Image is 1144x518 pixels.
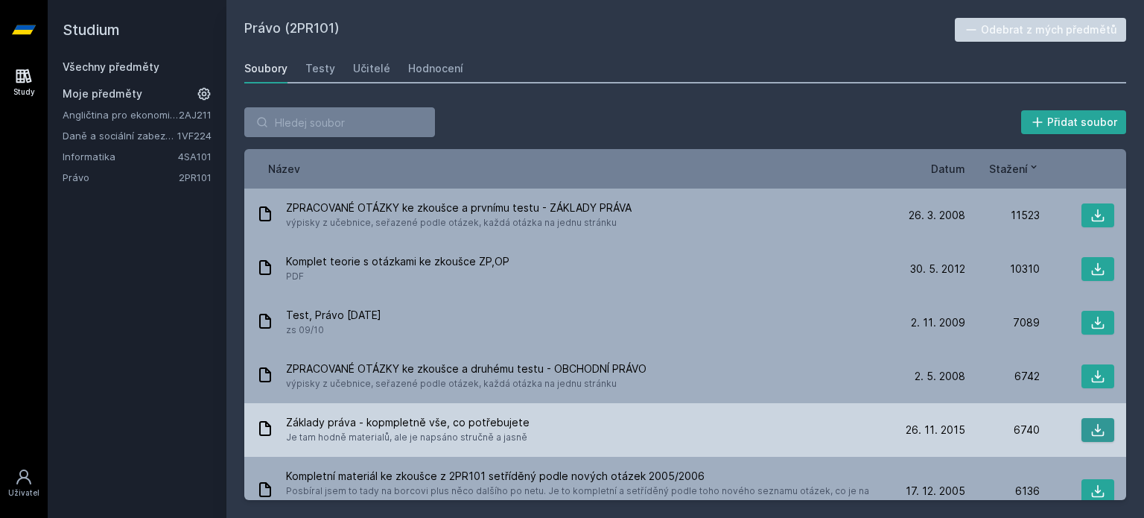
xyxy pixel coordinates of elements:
[179,109,212,121] a: 2AJ211
[965,423,1040,438] div: 6740
[909,208,965,223] span: 26. 3. 2008
[286,469,885,484] span: Kompletní materiál ke zkoušce z 2PR101 setříděný podle nových otázek 2005/2006
[305,61,335,76] div: Testy
[177,130,212,142] a: 1VF224
[1021,110,1127,134] button: Přidat soubor
[178,151,212,162] a: 4SA101
[3,461,45,506] a: Uživatel
[286,200,632,215] span: ZPRACOVANÉ OTÁZKY ke zkoušce a prvnímu testu - ZÁKLADY PRÁVA
[286,308,381,323] span: Test, Právo [DATE]
[244,107,435,137] input: Hledej soubor
[989,161,1040,177] button: Stažení
[286,269,509,284] span: PDF
[408,54,463,83] a: Hodnocení
[906,423,965,438] span: 26. 11. 2015
[965,484,1040,499] div: 6136
[906,484,965,499] span: 17. 12. 2005
[286,484,885,514] span: Posbíral jsem to tady na borcovi plus něco dalšího po netu. Je to kompletní a setříděný podle toh...
[179,171,212,183] a: 2PR101
[408,61,463,76] div: Hodnocení
[8,487,39,499] div: Uživatel
[286,215,632,230] span: výpisky z učebnice, seřazené podle otázek, každá otázka na jednu stránku
[353,61,390,76] div: Učitelé
[63,60,159,73] a: Všechny předměty
[63,170,179,185] a: Právo
[915,369,965,384] span: 2. 5. 2008
[244,54,287,83] a: Soubory
[286,415,530,430] span: Základy práva - kopmpletně vše, co potřebujete
[3,60,45,105] a: Study
[989,161,1028,177] span: Stažení
[244,61,287,76] div: Soubory
[965,262,1040,277] div: 10310
[286,323,381,338] span: zs 09/10
[353,54,390,83] a: Učitelé
[268,161,300,177] button: Název
[244,18,955,42] h2: Právo (2PR101)
[910,262,965,277] span: 30. 5. 2012
[965,369,1040,384] div: 6742
[63,149,178,164] a: Informatika
[63,86,142,101] span: Moje předměty
[286,254,509,269] span: Komplet teorie s otázkami ke zkoušce ZP,OP
[965,208,1040,223] div: 11523
[63,128,177,143] a: Daně a sociální zabezpečení
[13,86,35,98] div: Study
[911,315,965,330] span: 2. 11. 2009
[305,54,335,83] a: Testy
[931,161,965,177] button: Datum
[955,18,1127,42] button: Odebrat z mých předmětů
[286,430,530,445] span: Je tam hodně materialů, ale je napsáno stručně a jasně
[286,376,646,391] span: výpisky z učebnice, seřazené podle otázek, každá otázka na jednu stránku
[965,315,1040,330] div: 7089
[286,361,646,376] span: ZPRACOVANÉ OTÁZKY ke zkoušce a druhému testu - OBCHODNÍ PRÁVO
[63,107,179,122] a: Angličtina pro ekonomická studia 1 (B2/C1)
